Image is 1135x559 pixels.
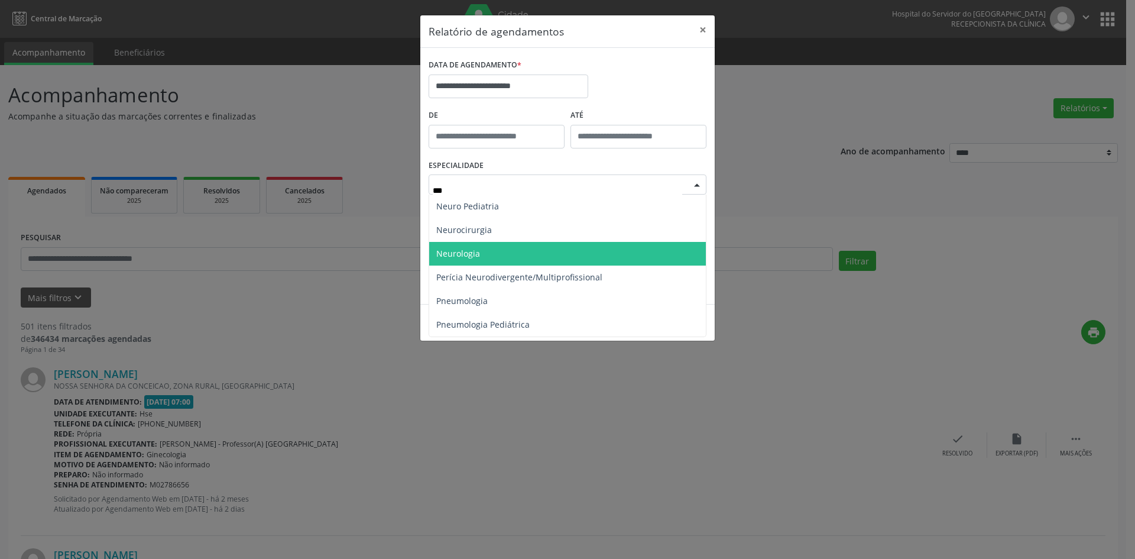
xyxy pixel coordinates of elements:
[691,15,715,44] button: Close
[429,24,564,39] h5: Relatório de agendamentos
[436,224,492,235] span: Neurocirurgia
[436,295,488,306] span: Pneumologia
[436,319,530,330] span: Pneumologia Pediátrica
[436,248,480,259] span: Neurologia
[429,56,521,75] label: DATA DE AGENDAMENTO
[436,272,602,283] span: Perícia Neurodivergente/Multiprofissional
[429,106,565,125] label: De
[436,201,499,212] span: Neuro Pediatria
[429,157,484,175] label: ESPECIALIDADE
[570,106,706,125] label: ATÉ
